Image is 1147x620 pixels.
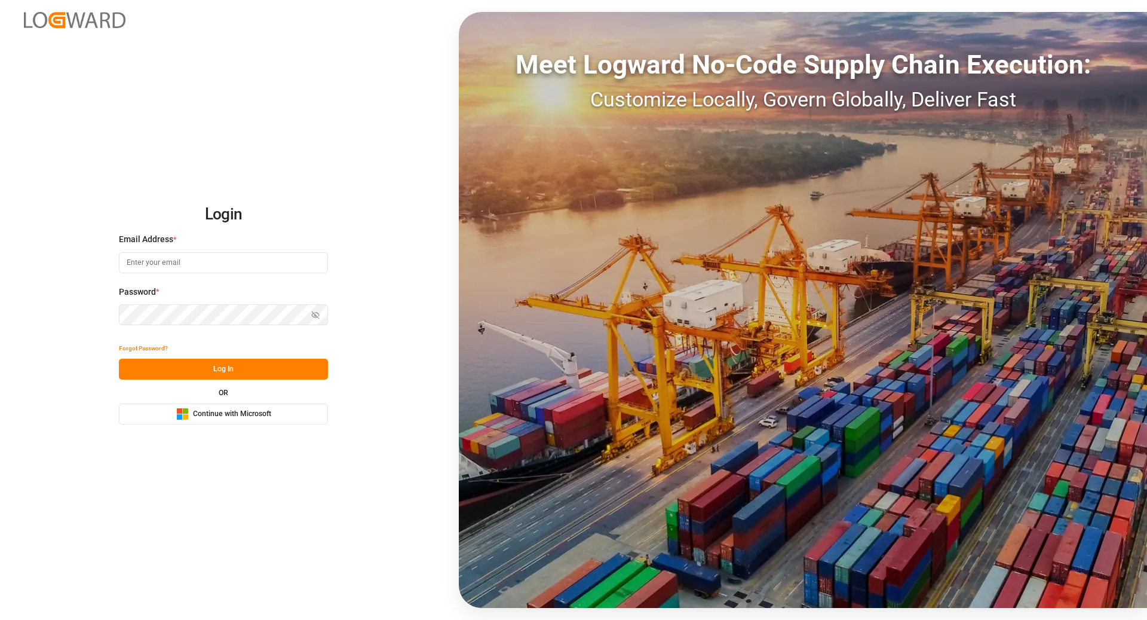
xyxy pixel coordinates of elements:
span: Password [119,286,156,298]
button: Log In [119,359,328,380]
span: Continue with Microsoft [193,409,271,420]
input: Enter your email [119,252,328,273]
small: OR [219,389,228,396]
h2: Login [119,196,328,234]
span: Email Address [119,233,173,246]
button: Continue with Microsoft [119,404,328,424]
img: Logward_new_orange.png [24,12,125,28]
div: Meet Logward No-Code Supply Chain Execution: [459,45,1147,84]
button: Forgot Password? [119,338,168,359]
div: Customize Locally, Govern Globally, Deliver Fast [459,84,1147,115]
